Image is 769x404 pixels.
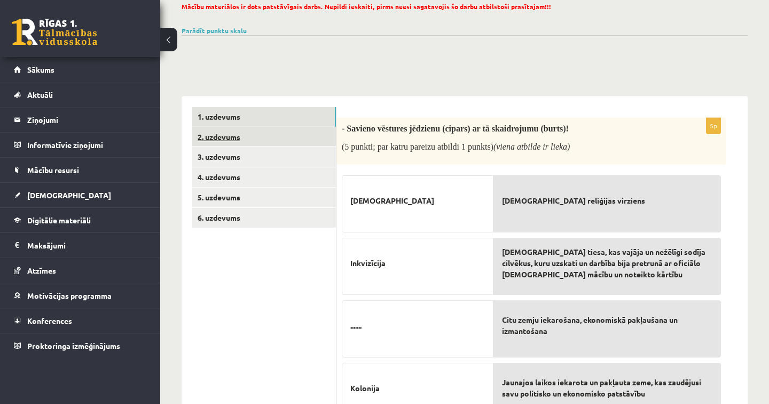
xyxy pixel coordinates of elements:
a: Konferences [14,308,147,333]
span: [DEMOGRAPHIC_DATA] [350,195,434,206]
legend: Maksājumi [27,233,147,258]
a: 1. uzdevums [192,107,336,127]
span: (5 punkti; par katru pareizu atbildi 1 punkts) [342,142,570,151]
a: Digitālie materiāli [14,208,147,232]
span: Mācību resursi [27,165,79,175]
span: Citu zemju iekarošana, ekonomiskā pakļaušana un izmantošana [502,314,712,337]
span: Jaunajos laikos iekarota un pakļauta zeme, kas zaudējusi savu politisko un ekonomisko patstāvību [502,377,712,399]
p: 5p [706,117,721,134]
span: Inkvizīcija [350,258,386,269]
span: Motivācijas programma [27,291,112,300]
a: Proktoringa izmēģinājums [14,333,147,358]
a: 6. uzdevums [192,208,336,228]
span: Konferences [27,316,72,325]
a: Maksājumi [14,233,147,258]
span: ....... [350,320,362,331]
span: [DEMOGRAPHIC_DATA] reliģijas virziens [502,195,645,206]
span: Sākums [27,65,54,74]
span: [DEMOGRAPHIC_DATA] [27,190,111,200]
span: Aktuāli [27,90,53,99]
body: Bagātinātā teksta redaktors, wiswyg-editor-user-answer-47024778214060 [11,11,389,22]
span: Digitālie materiāli [27,215,91,225]
a: Rīgas 1. Tālmācības vidusskola [12,19,97,45]
span: - Savieno vēstures jēdzienu (cipars) ar tā skaidrojumu (burts)! [342,124,569,133]
span: Proktoringa izmēģinājums [27,341,120,351]
a: 4. uzdevums [192,167,336,187]
span: Atzīmes [27,266,56,275]
legend: Ziņojumi [27,107,147,132]
a: Atzīmes [14,258,147,283]
a: [DEMOGRAPHIC_DATA] [14,183,147,207]
a: Mācību resursi [14,158,147,182]
i: (viena atbilde ir lieka) [493,142,570,151]
a: Informatīvie ziņojumi [14,133,147,157]
span: [DEMOGRAPHIC_DATA] tiesa, kas vajāja un nežēlīgi sodīja cilvēkus, kuru uzskati un darbība bija pr... [502,246,712,280]
a: 2. uzdevums [192,127,336,147]
a: Motivācijas programma [14,283,147,308]
span: Kolonija [350,383,380,394]
a: Parādīt punktu skalu [182,26,247,35]
a: 3. uzdevums [192,147,336,167]
a: Sākums [14,57,147,82]
a: Ziņojumi [14,107,147,132]
legend: Informatīvie ziņojumi [27,133,147,157]
span: Mācību materiālos ir dots patstāvīgais darbs. Nepildi ieskaiti, pirms neesi sagatavojis šo darbu ... [182,2,551,11]
a: Aktuāli [14,82,147,107]
a: 5. uzdevums [192,188,336,207]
